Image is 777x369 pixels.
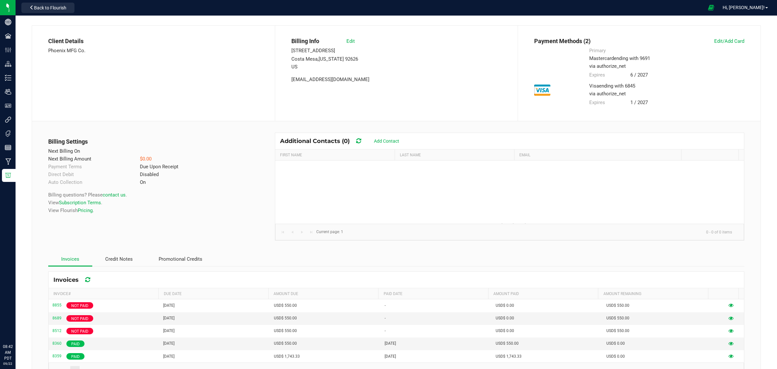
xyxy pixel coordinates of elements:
span: $ 550.00 [274,303,297,308]
span: USD [496,303,503,308]
span: [DATE] [163,303,175,308]
span: Get Invoice [724,326,740,335]
span: not paid [66,328,93,334]
span: $ 550.00 [606,303,629,308]
span: Get Invoice [724,351,740,361]
p: 09/22 [3,361,13,366]
th: Amount Remaining [598,288,708,299]
span: Back to Flourish [34,5,66,10]
span: USD [274,354,281,359]
span: mastercard [589,55,614,61]
span: [DATE] [163,354,175,359]
inline-svg: Configuration [5,47,11,53]
p: Client Details [48,37,259,47]
span: $ 1,743.33 [274,354,300,359]
th: Paid Date [378,288,488,299]
span: $ 0.00 [496,328,514,333]
span: Get Invoice [724,339,740,348]
span: Open Ecommerce Menu [704,1,718,14]
th: Amount Paid [488,288,598,299]
div: Due Upon Receipt [135,163,245,171]
span: [DATE] [163,316,175,320]
span: $ 0.00 [496,303,514,308]
span: [STREET_ADDRESS] [291,48,335,54]
a: contact us [103,192,126,198]
span: Hi, [PERSON_NAME]! [723,5,765,10]
span: Billing questions? Please . [48,192,127,198]
div: Disabled [135,171,245,178]
th: Amount Due [268,288,378,299]
span: Credit Notes [105,256,133,262]
span: 8689 [52,315,93,322]
th: First Name [275,149,395,161]
inline-svg: Reports [5,144,11,151]
th: Invoice# [49,288,158,299]
span: $ 0.00 [606,341,625,346]
a: Subscription Terms [59,200,101,206]
span: 8360 [52,340,84,347]
span: USD [274,316,281,320]
button: Add Contact [374,136,399,146]
span: Edit/Add Card [714,38,744,44]
div: 6 / 2027 [625,71,749,79]
span: USD [274,328,281,333]
span: $ 550.00 [274,328,297,333]
span: USD [496,316,503,320]
span: $ 550.00 [496,341,519,346]
inline-svg: Users [5,89,11,95]
inline-svg: Facilities [5,33,11,39]
div: $0.00 [135,155,245,163]
inline-svg: Integrations [5,116,11,123]
span: ending with 9691 [589,55,650,61]
inline-svg: Inventory [5,75,11,81]
div: Expires [584,71,625,79]
span: View Flourish . [48,208,94,213]
span: - [385,328,386,333]
span: Get Invoice [724,300,740,310]
div: Auto Collection [43,178,135,186]
span: $ 550.00 [274,316,297,320]
span: [DATE] [385,354,396,359]
span: US [291,64,298,70]
th: Last Name [395,149,514,161]
div: Expires [584,99,625,106]
span: $ 550.00 [606,316,629,320]
span: USD [496,354,503,359]
span: paid [66,340,84,347]
span: - [385,303,386,308]
kendo-pager: Current page: 1 [275,224,744,240]
span: [EMAIL_ADDRESS][DOMAIN_NAME] [291,77,369,82]
span: USD [496,341,503,346]
span: not paid [66,302,93,309]
span: $ 0.00 [606,354,625,359]
inline-svg: Tags [5,130,11,137]
span: $ 1,743.33 [496,354,522,359]
th: Due Date [158,288,268,299]
span: Add Contact [374,138,399,144]
span: not paid [66,315,93,322]
p: Billing Info [291,37,342,47]
iframe: Resource center [6,317,26,337]
span: USD [606,354,614,359]
div: on [135,178,245,186]
inline-svg: Distribution [5,61,11,67]
span: 8359 [52,353,84,360]
button: Back to Flourish [21,3,74,13]
inline-svg: Company [5,19,11,25]
div: via authorize_net [584,90,749,98]
span: ending with 6845 [589,83,635,89]
span: Invoices [61,256,79,262]
inline-svg: Manufacturing [5,158,11,165]
span: $ 550.00 [606,328,629,333]
span: USD [274,303,281,308]
div: Direct Debit [43,171,135,178]
img: visa-card.svg [534,82,550,98]
span: 8855 [52,302,93,309]
div: Next Billing On [43,147,135,155]
span: [DATE] [163,341,175,346]
inline-svg: Billing [5,172,11,179]
kendo-pager-info: 0 - 0 of 0 items [347,227,737,237]
div: Next Billing Amount [43,155,135,163]
a: Pricing [78,208,93,213]
inline-svg: User Roles [5,102,11,109]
